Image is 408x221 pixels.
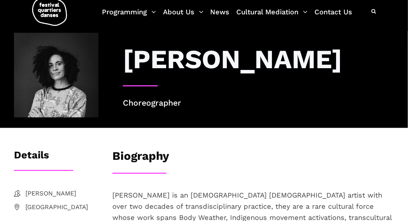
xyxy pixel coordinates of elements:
a: Cultural Mediation [236,6,307,18]
img: Hunt-Victoria-767×767 [14,33,98,117]
span: [PERSON_NAME] [25,188,98,199]
a: News [210,6,230,18]
h3: [PERSON_NAME] [123,43,342,75]
a: About Us [163,6,203,18]
a: Programming [102,6,156,18]
span: [GEOGRAPHIC_DATA] [25,202,98,212]
p: Choreographer [123,97,394,110]
h3: Details [14,149,49,166]
a: Contact Us [314,6,352,18]
h3: Biography [112,149,169,166]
